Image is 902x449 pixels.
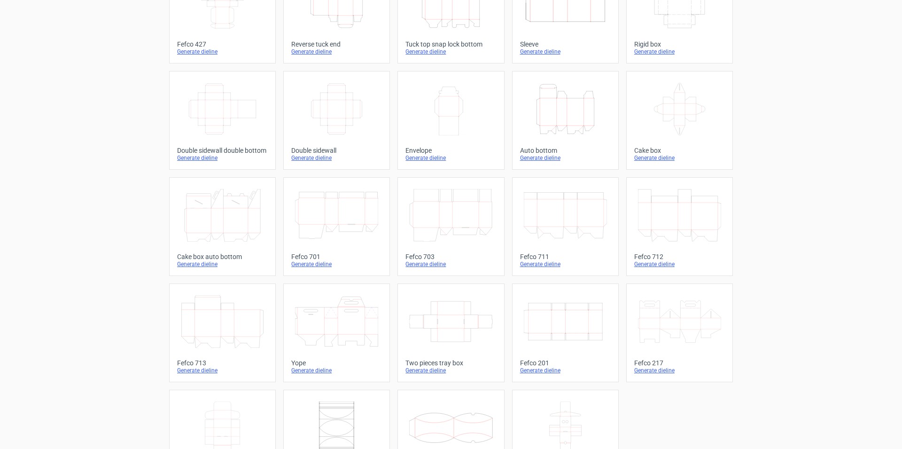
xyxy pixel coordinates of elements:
[291,260,382,268] div: Generate dieline
[626,284,733,382] a: Fefco 217Generate dieline
[177,260,268,268] div: Generate dieline
[520,40,611,48] div: Sleeve
[177,253,268,260] div: Cake box auto bottom
[291,147,382,154] div: Double sidewall
[634,48,725,55] div: Generate dieline
[520,147,611,154] div: Auto bottom
[291,367,382,374] div: Generate dieline
[405,359,496,367] div: Two pieces tray box
[512,284,619,382] a: Fefco 201Generate dieline
[520,367,611,374] div: Generate dieline
[634,147,725,154] div: Cake box
[169,177,276,276] a: Cake box auto bottomGenerate dieline
[634,260,725,268] div: Generate dieline
[283,177,390,276] a: Fefco 701Generate dieline
[405,260,496,268] div: Generate dieline
[283,71,390,170] a: Double sidewallGenerate dieline
[626,71,733,170] a: Cake boxGenerate dieline
[634,359,725,367] div: Fefco 217
[405,367,496,374] div: Generate dieline
[405,253,496,260] div: Fefco 703
[291,359,382,367] div: Yope
[177,367,268,374] div: Generate dieline
[177,154,268,162] div: Generate dieline
[169,284,276,382] a: Fefco 713Generate dieline
[634,154,725,162] div: Generate dieline
[520,253,611,260] div: Fefco 711
[626,177,733,276] a: Fefco 712Generate dieline
[177,359,268,367] div: Fefco 713
[397,284,504,382] a: Two pieces tray boxGenerate dieline
[634,367,725,374] div: Generate dieline
[397,71,504,170] a: EnvelopeGenerate dieline
[177,48,268,55] div: Generate dieline
[405,40,496,48] div: Tuck top snap lock bottom
[520,260,611,268] div: Generate dieline
[634,253,725,260] div: Fefco 712
[405,154,496,162] div: Generate dieline
[520,154,611,162] div: Generate dieline
[291,48,382,55] div: Generate dieline
[634,40,725,48] div: Rigid box
[177,147,268,154] div: Double sidewall double bottom
[405,48,496,55] div: Generate dieline
[512,177,619,276] a: Fefco 711Generate dieline
[520,48,611,55] div: Generate dieline
[169,71,276,170] a: Double sidewall double bottomGenerate dieline
[291,40,382,48] div: Reverse tuck end
[291,253,382,260] div: Fefco 701
[512,71,619,170] a: Auto bottomGenerate dieline
[177,40,268,48] div: Fefco 427
[405,147,496,154] div: Envelope
[397,177,504,276] a: Fefco 703Generate dieline
[291,154,382,162] div: Generate dieline
[283,284,390,382] a: YopeGenerate dieline
[520,359,611,367] div: Fefco 201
